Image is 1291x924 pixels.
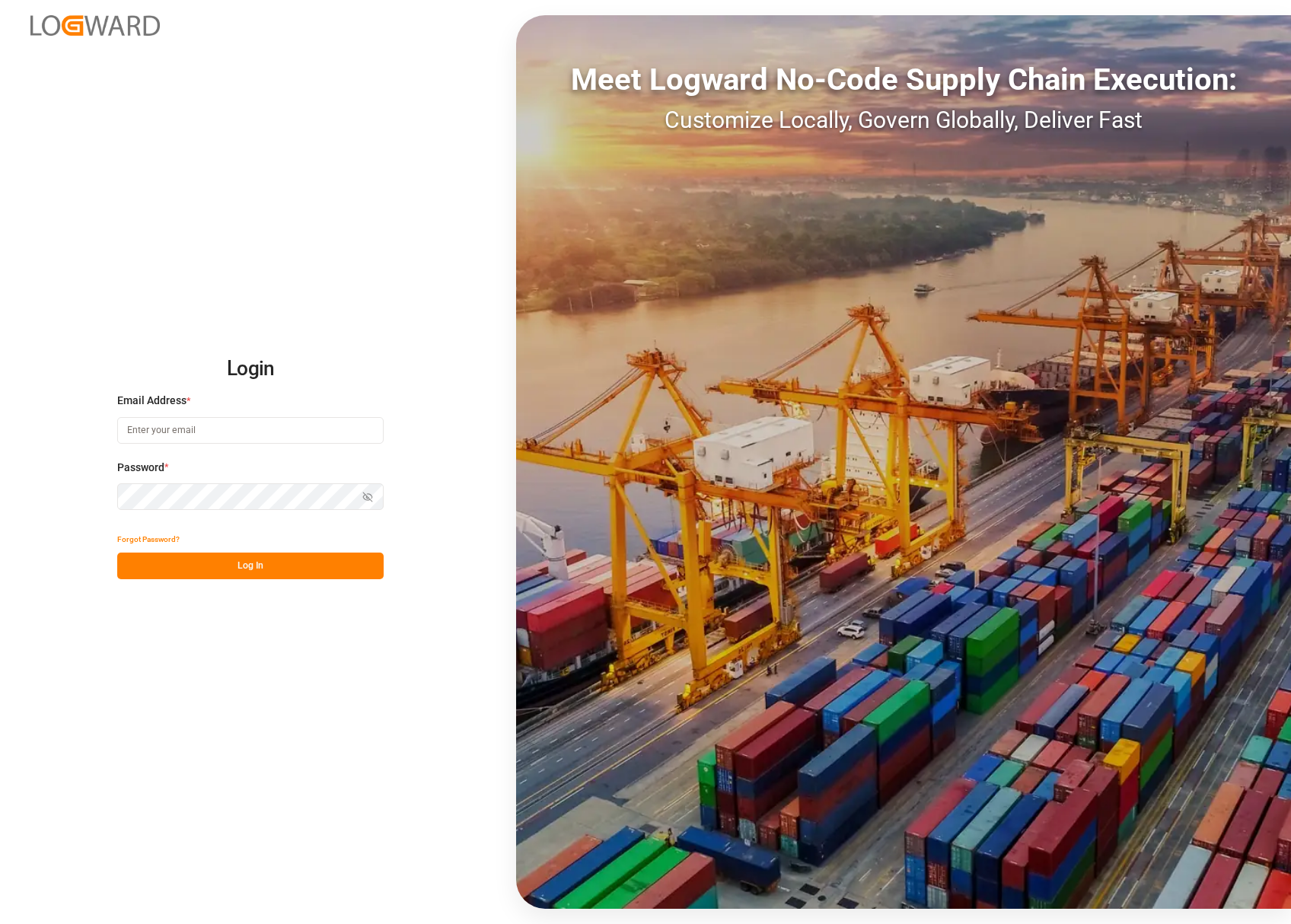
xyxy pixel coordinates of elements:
[117,345,384,393] h2: Login
[516,103,1291,137] div: Customize Locally, Govern Globally, Deliver Fast
[117,393,186,409] span: Email Address
[117,526,180,553] button: Forgot Password?
[516,57,1291,103] div: Meet Logward No-Code Supply Chain Execution:
[117,417,384,444] input: Enter your email
[30,15,160,36] img: Logward_new_orange.png
[117,553,384,579] button: Log In
[117,460,164,476] span: Password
